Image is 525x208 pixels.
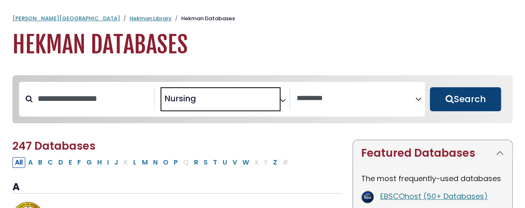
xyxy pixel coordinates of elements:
nav: breadcrumb [12,14,513,23]
p: The most frequently-used databases [361,173,504,184]
button: Filter Results Z [271,157,280,168]
button: Filter Results O [161,157,171,168]
input: Search database by title or keyword [33,92,154,105]
button: Submit for Search Results [430,87,501,111]
h3: A [12,181,343,194]
button: Filter Results M [139,157,150,168]
div: Alpha-list to filter by first letter of database name [12,157,292,167]
button: Filter Results N [151,157,160,168]
button: Filter Results E [66,157,74,168]
a: [PERSON_NAME][GEOGRAPHIC_DATA] [12,14,120,22]
button: Filter Results U [220,157,230,168]
button: Filter Results G [84,157,94,168]
a: Hekman Library [129,14,172,22]
span: Nursing [165,92,196,105]
button: Filter Results V [230,157,240,168]
textarea: Search [297,94,415,103]
button: Filter Results F [75,157,84,168]
li: Nursing [161,92,196,105]
span: 247 Databases [12,139,96,153]
button: Filter Results B [36,157,45,168]
button: Filter Results H [95,157,104,168]
button: Filter Results A [26,157,35,168]
a: EBSCOhost (50+ Databases) [380,191,488,201]
textarea: Search [198,97,204,105]
button: Filter Results P [171,157,180,168]
button: Filter Results I [105,157,111,168]
button: Filter Results R [192,157,201,168]
button: All [12,157,25,168]
button: Filter Results D [56,157,66,168]
button: Filter Results L [131,157,139,168]
nav: Search filters [12,75,513,123]
li: Hekman Databases [172,14,235,23]
button: Filter Results T [211,157,220,168]
button: Filter Results S [201,157,210,168]
button: Filter Results W [240,157,252,168]
button: Filter Results C [45,157,55,168]
h1: Hekman Databases [12,31,513,59]
button: Featured Databases [353,140,512,166]
button: Filter Results J [112,157,121,168]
